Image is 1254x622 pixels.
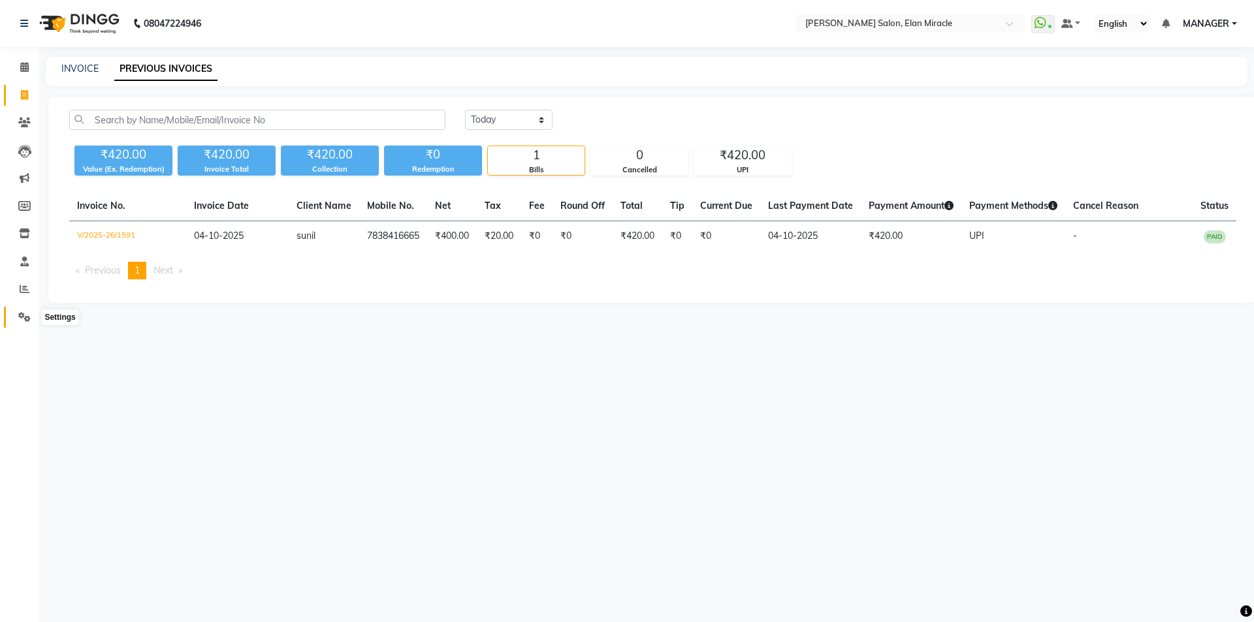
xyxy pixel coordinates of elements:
[591,146,688,164] div: 0
[281,146,379,164] div: ₹420.00
[359,221,427,252] td: 7838416665
[700,200,752,211] span: Current Due
[560,200,605,211] span: Round Off
[477,221,521,252] td: ₹20.00
[74,164,172,175] div: Value (Ex. Redemption)
[760,221,861,252] td: 04-10-2025
[85,264,121,276] span: Previous
[41,309,78,325] div: Settings
[178,146,276,164] div: ₹420.00
[61,63,99,74] a: INVOICE
[435,200,451,211] span: Net
[591,164,688,176] div: Cancelled
[144,5,201,42] b: 08047224946
[194,200,249,211] span: Invoice Date
[1073,200,1138,211] span: Cancel Reason
[969,200,1057,211] span: Payment Methods
[768,200,853,211] span: Last Payment Date
[135,264,140,276] span: 1
[297,230,315,241] span: sunil
[69,221,186,252] td: V/2025-26/1591
[869,200,954,211] span: Payment Amount
[670,200,684,211] span: Tip
[613,221,662,252] td: ₹420.00
[521,221,553,252] td: ₹0
[153,264,173,276] span: Next
[69,262,1236,279] nav: Pagination
[178,164,276,175] div: Invoice Total
[662,221,692,252] td: ₹0
[620,200,643,211] span: Total
[74,146,172,164] div: ₹420.00
[488,146,585,164] div: 1
[384,146,482,164] div: ₹0
[427,221,477,252] td: ₹400.00
[694,164,791,176] div: UPI
[1204,230,1226,243] span: PAID
[694,146,791,164] div: ₹420.00
[1073,230,1077,241] span: -
[77,200,125,211] span: Invoice No.
[297,200,351,211] span: Client Name
[384,164,482,175] div: Redemption
[861,221,961,252] td: ₹420.00
[553,221,613,252] td: ₹0
[529,200,545,211] span: Fee
[485,200,501,211] span: Tax
[194,230,244,241] span: 04-10-2025
[367,200,414,211] span: Mobile No.
[1183,17,1229,31] span: MANAGER
[692,221,760,252] td: ₹0
[33,5,123,42] img: logo
[969,230,984,241] span: UPI
[488,164,585,176] div: Bills
[1200,200,1229,211] span: Status
[281,164,379,175] div: Collection
[114,57,217,81] a: PREVIOUS INVOICES
[69,110,445,130] input: Search by Name/Mobile/Email/Invoice No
